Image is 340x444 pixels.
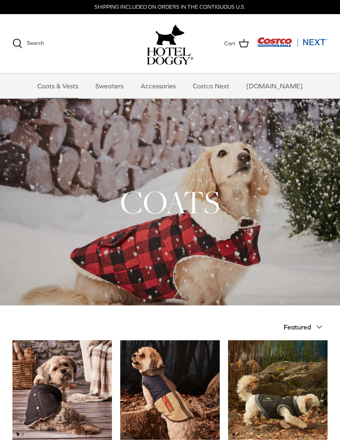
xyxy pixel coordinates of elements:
a: Coats & Vests [30,73,86,98]
img: hoteldoggy.com [155,22,185,47]
h1: COATS [12,182,328,222]
a: [DOMAIN_NAME] [239,73,310,98]
img: tan dog wearing a blue & brown vest [120,340,220,440]
a: Sweaters [88,73,131,98]
button: Featured [284,318,328,336]
a: Color Block Mixed Media Utility Vest [120,340,220,440]
img: hoteldoggycom [147,47,193,65]
a: Visit Costco Next [257,42,328,49]
a: Cart [224,38,249,49]
a: Nylon Quilted Utility Vest [228,340,328,440]
a: hoteldoggy.com hoteldoggycom [147,22,193,65]
span: Featured [284,323,311,331]
a: Costco Next [185,73,237,98]
img: Costco Next [257,37,328,47]
a: Accessories [133,73,183,98]
span: Search [27,40,44,46]
a: Search [12,39,44,49]
span: Cart [224,39,236,48]
a: Melton Nylon Vest with Fleece Lining [12,340,112,440]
